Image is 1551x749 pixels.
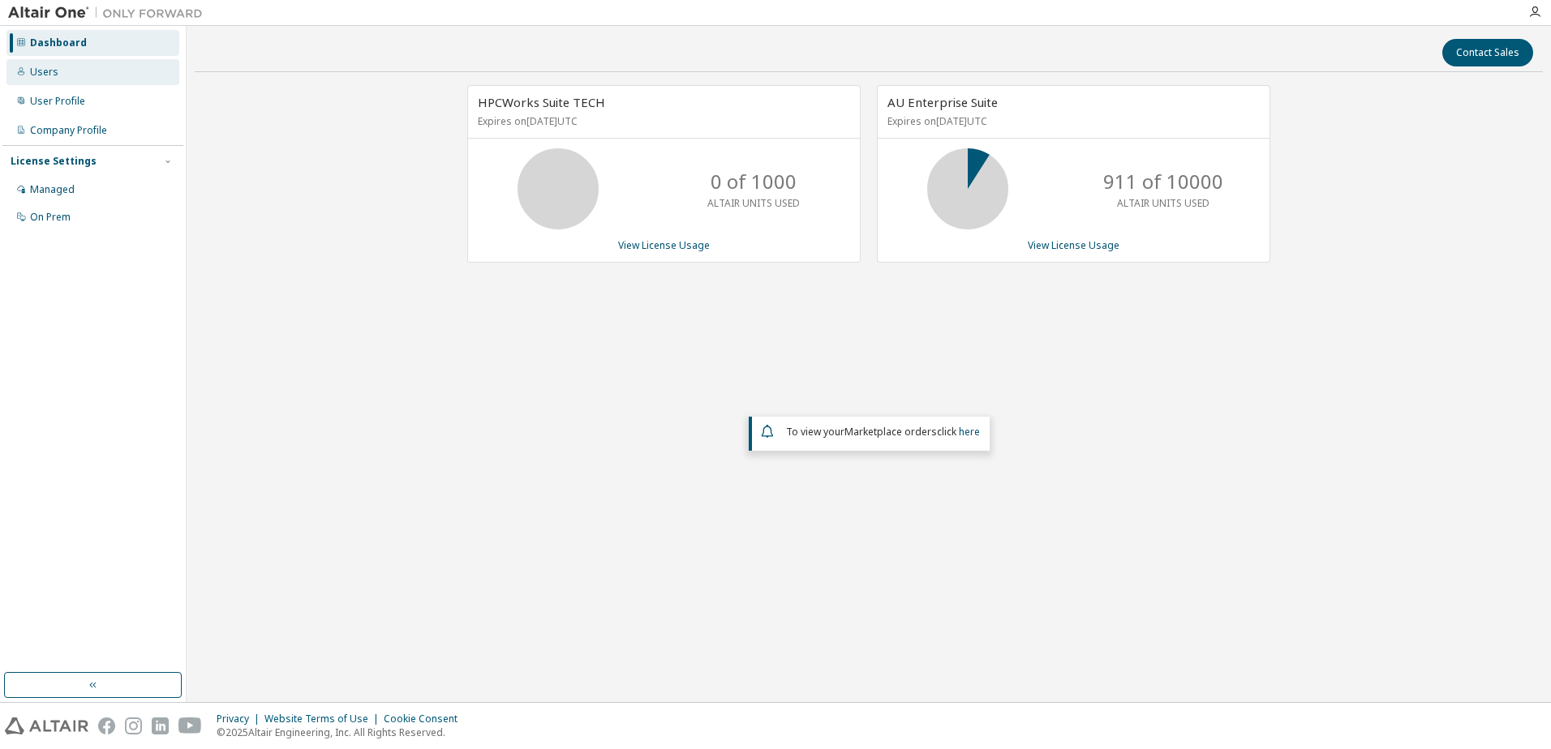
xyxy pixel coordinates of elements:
div: Dashboard [30,36,87,49]
div: On Prem [30,211,71,224]
div: Privacy [217,713,264,725]
a: here [959,425,980,439]
a: View License Usage [1028,238,1119,252]
img: youtube.svg [178,717,202,734]
img: instagram.svg [125,717,142,734]
em: Marketplace orders [844,425,937,439]
div: Managed [30,183,75,196]
span: To view your click [786,425,980,439]
p: Expires on [DATE] UTC [478,114,846,128]
img: facebook.svg [98,717,115,734]
img: linkedin.svg [152,717,169,734]
a: View License Usage [618,238,710,252]
div: Users [30,66,58,79]
div: Website Terms of Use [264,713,384,725]
span: AU Enterprise Suite [887,94,998,110]
button: Contact Sales [1442,39,1533,66]
p: Expires on [DATE] UTC [887,114,1256,128]
p: ALTAIR UNITS USED [1117,196,1209,210]
span: HPCWorks Suite TECH [478,94,605,110]
p: © 2025 Altair Engineering, Inc. All Rights Reserved. [217,725,467,739]
p: 911 of 10000 [1103,168,1223,195]
p: 0 of 1000 [711,168,797,195]
div: Cookie Consent [384,713,467,725]
div: License Settings [11,155,97,168]
img: altair_logo.svg [5,717,88,734]
div: Company Profile [30,124,107,137]
div: User Profile [30,95,85,108]
p: ALTAIR UNITS USED [707,196,800,210]
img: Altair One [8,5,211,21]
